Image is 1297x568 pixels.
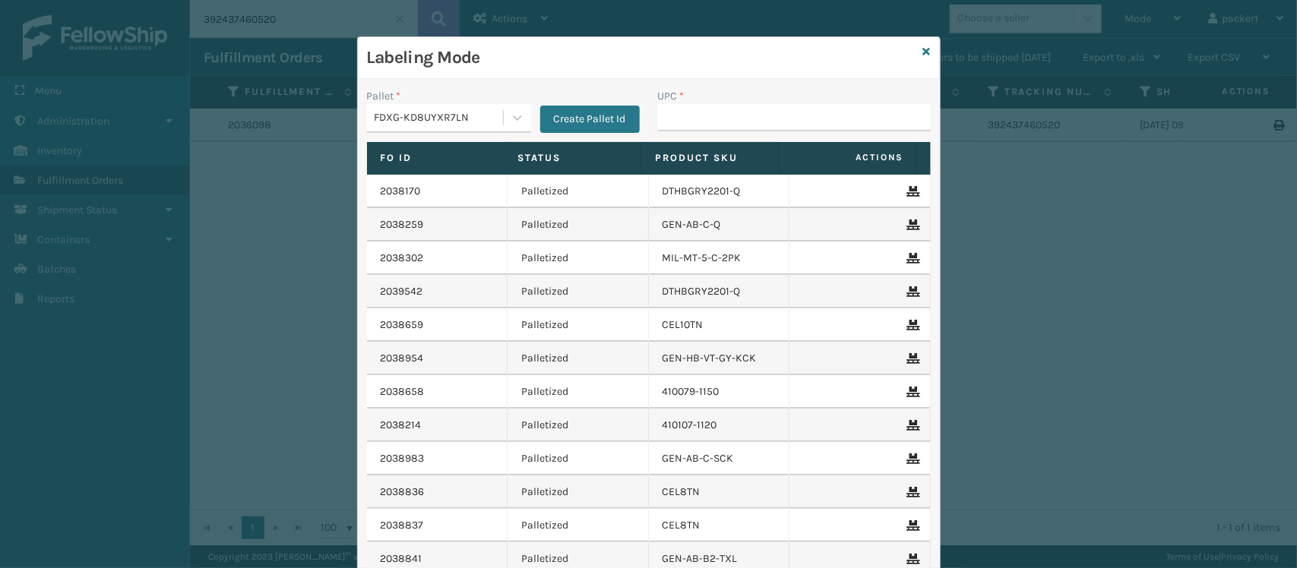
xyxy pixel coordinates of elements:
[508,308,649,342] td: Palletized
[508,175,649,208] td: Palletized
[381,418,422,433] a: 2038214
[381,317,424,333] a: 2038659
[907,387,916,397] i: Remove From Pallet
[907,253,916,263] i: Remove From Pallet
[381,217,424,232] a: 2038259
[381,551,422,566] a: 2038841
[381,384,425,399] a: 2038658
[381,451,425,466] a: 2038983
[508,342,649,375] td: Palletized
[907,219,916,230] i: Remove From Pallet
[381,284,423,299] a: 2039542
[656,151,765,165] label: Product SKU
[649,208,790,241] td: GEN-AB-C-Q
[508,375,649,409] td: Palletized
[508,509,649,542] td: Palletized
[907,186,916,197] i: Remove From Pallet
[508,442,649,475] td: Palletized
[540,106,640,133] button: Create Pallet Id
[381,351,424,366] a: 2038954
[508,275,649,308] td: Palletized
[649,175,790,208] td: DTHBGRY2201-Q
[907,353,916,364] i: Remove From Pallet
[381,251,424,266] a: 2038302
[907,453,916,464] i: Remove From Pallet
[367,88,401,104] label: Pallet
[907,520,916,531] i: Remove From Pallet
[784,145,913,170] span: Actions
[381,484,425,500] a: 2038836
[907,554,916,564] i: Remove From Pallet
[381,184,421,199] a: 2038170
[649,509,790,542] td: CEL8TN
[907,286,916,297] i: Remove From Pallet
[381,518,424,533] a: 2038837
[649,241,790,275] td: MIL-MT-5-C-2PK
[907,320,916,330] i: Remove From Pallet
[508,475,649,509] td: Palletized
[907,420,916,431] i: Remove From Pallet
[508,409,649,442] td: Palletized
[649,342,790,375] td: GEN-HB-VT-GY-KCK
[367,46,917,69] h3: Labeling Mode
[649,442,790,475] td: GEN-AB-C-SCK
[649,375,790,409] td: 410079-1150
[649,409,790,442] td: 410107-1120
[508,241,649,275] td: Palletized
[518,151,628,165] label: Status
[907,487,916,497] i: Remove From Pallet
[508,208,649,241] td: Palletized
[649,275,790,308] td: DTHBGRY2201-Q
[658,88,685,104] label: UPC
[649,308,790,342] td: CEL10TN
[375,110,505,126] div: FDXG-KD8UYXR7LN
[381,151,490,165] label: Fo Id
[649,475,790,509] td: CEL8TN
